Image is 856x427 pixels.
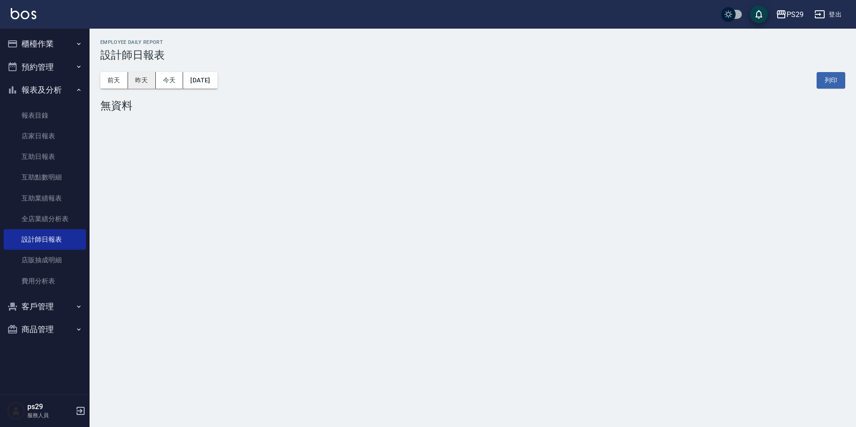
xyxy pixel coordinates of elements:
a: 費用分析表 [4,271,86,291]
button: 預約管理 [4,56,86,79]
a: 店販抽成明細 [4,250,86,270]
button: save [750,5,768,23]
h3: 設計師日報表 [100,49,845,61]
button: 櫃檯作業 [4,32,86,56]
button: 登出 [811,6,845,23]
button: 商品管理 [4,318,86,341]
img: Logo [11,8,36,19]
a: 店家日報表 [4,126,86,146]
a: 報表目錄 [4,105,86,126]
button: 前天 [100,72,128,89]
div: PS29 [787,9,804,20]
div: 無資料 [100,99,845,112]
a: 全店業績分析表 [4,209,86,229]
button: PS29 [772,5,807,24]
p: 服務人員 [27,411,73,419]
h5: ps29 [27,402,73,411]
button: 報表及分析 [4,78,86,102]
a: 互助日報表 [4,146,86,167]
a: 互助業績報表 [4,188,86,209]
a: 互助點數明細 [4,167,86,188]
button: [DATE] [183,72,217,89]
button: 今天 [156,72,184,89]
a: 設計師日報表 [4,229,86,250]
button: 昨天 [128,72,156,89]
h2: Employee Daily Report [100,39,845,45]
button: 客戶管理 [4,295,86,318]
button: 列印 [817,72,845,89]
img: Person [7,402,25,420]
